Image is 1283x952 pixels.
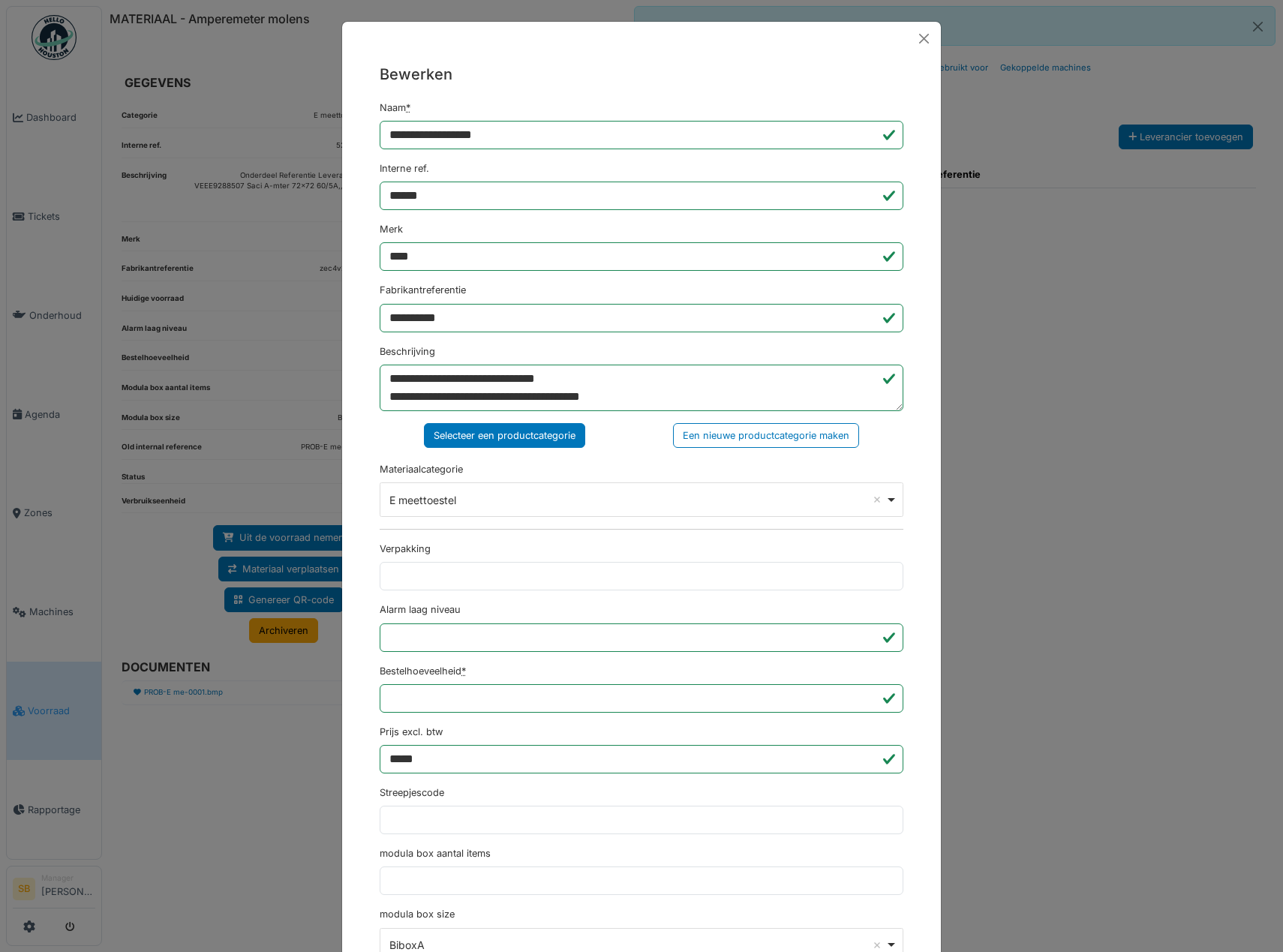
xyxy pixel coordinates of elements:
label: Naam [380,101,410,115]
h5: Bewerken [380,63,903,86]
label: Merk [380,222,403,236]
button: Remove item: '760' [870,492,885,507]
div: Een nieuwe productcategorie maken [673,423,859,448]
label: Interne ref. [380,161,429,176]
label: Beschrijving [380,344,435,359]
div: Selecteer een productcategorie [424,423,585,448]
abbr: Verplicht [406,102,410,113]
label: Alarm laag niveau [380,602,461,617]
label: modula box size [380,907,455,921]
div: E meettoestel [389,492,885,508]
label: modula box aantal items [380,846,491,860]
abbr: Verplicht [461,665,466,677]
label: Verpakking [380,542,431,556]
label: Streepjescode [380,785,444,800]
label: Fabrikantreferentie [380,283,466,297]
button: Close [913,28,935,50]
label: Bestelhoeveelheid [380,664,466,678]
label: Prijs excl. btw [380,725,443,739]
label: Materiaalcategorie [380,462,463,476]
